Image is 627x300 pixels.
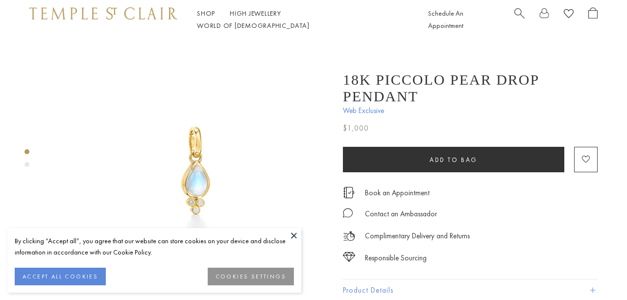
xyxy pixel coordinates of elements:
[197,9,215,18] a: ShopShop
[343,187,355,198] img: icon_appointment.svg
[430,156,478,164] span: Add to bag
[343,230,355,242] img: icon_delivery.svg
[15,235,294,258] div: By clicking “Accept all”, you agree that our website can store cookies on your device and disclos...
[343,122,369,135] span: $1,000
[365,230,470,242] p: Complimentary Delivery and Returns
[365,187,430,198] a: Book an Appointment
[343,71,598,105] h1: 18K Piccolo Pear Drop Pendant
[514,7,525,32] a: Search
[588,7,598,32] a: Open Shopping Bag
[343,208,353,218] img: MessageIcon-01_2.svg
[578,254,617,290] iframe: Gorgias live chat messenger
[29,7,177,19] img: Temple St. Clair
[343,147,564,172] button: Add to bag
[343,105,598,117] span: Web Exclusive
[208,268,294,285] button: COOKIES SETTINGS
[197,7,406,32] nav: Main navigation
[428,9,463,30] a: Schedule An Appointment
[365,208,437,220] div: Contact an Ambassador
[15,268,106,285] button: ACCEPT ALL COOKIES
[343,252,355,262] img: icon_sourcing.svg
[24,147,29,175] div: Product gallery navigation
[230,9,281,18] a: High JewelleryHigh Jewellery
[365,252,427,264] div: Responsible Sourcing
[564,7,574,23] a: View Wishlist
[197,21,309,30] a: World of [DEMOGRAPHIC_DATA]World of [DEMOGRAPHIC_DATA]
